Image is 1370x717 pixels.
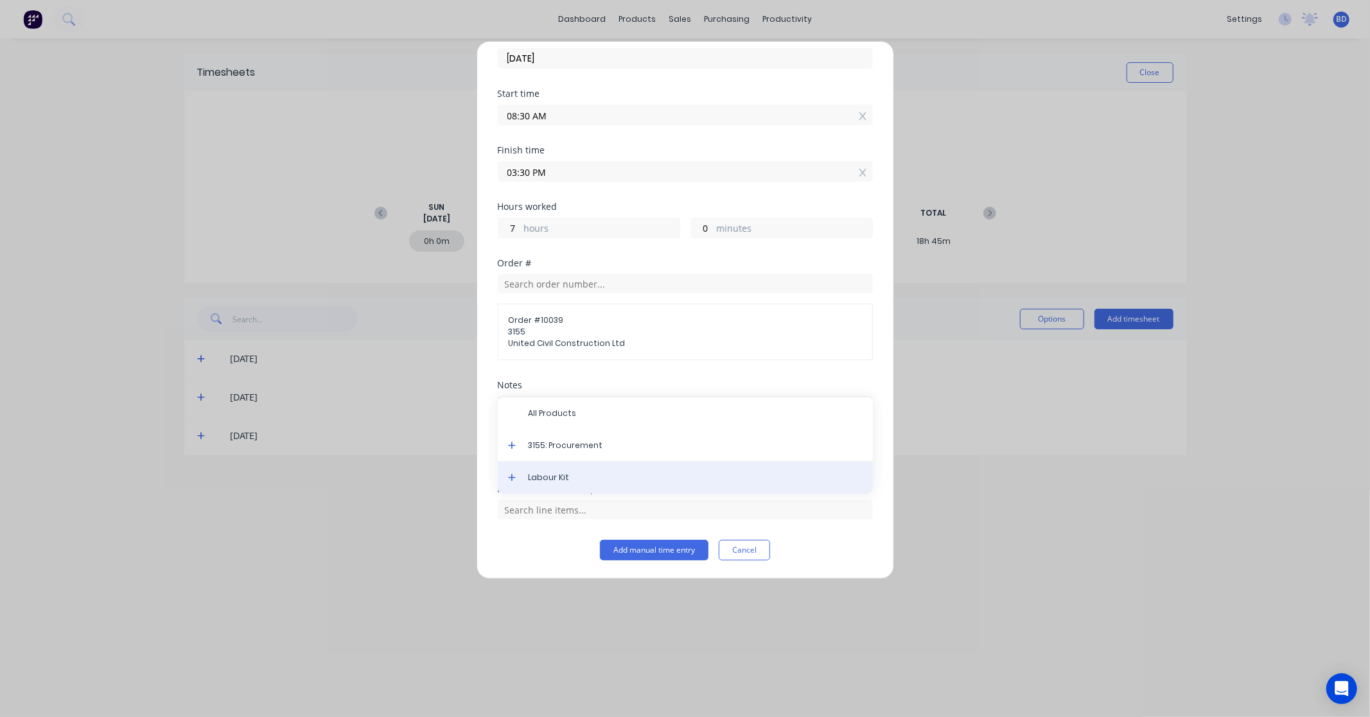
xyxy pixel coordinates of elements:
div: Start time [498,89,873,98]
div: Order # [498,259,873,268]
input: 0 [691,218,714,238]
button: Cancel [719,540,770,560]
span: 3155 [509,326,862,338]
div: Open Intercom Messenger [1326,673,1357,704]
div: Date [498,33,873,42]
span: All Products [529,408,863,419]
div: Product worked on (Optional) [498,485,873,494]
span: Order # 10039 [509,315,862,326]
input: 0 [498,218,521,238]
span: United Civil Construction Ltd [509,338,862,349]
span: 3155: Procurement [529,440,863,451]
div: Finish time [498,146,873,155]
label: minutes [717,221,872,238]
button: Add manual time entry [600,540,708,560]
label: hours [524,221,680,238]
div: Hours worked [498,202,873,211]
div: Notes [498,381,873,390]
input: Search order number... [498,274,873,293]
input: Search line items... [498,500,873,519]
span: Labour Kit [529,472,863,483]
